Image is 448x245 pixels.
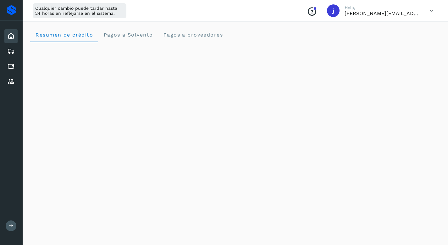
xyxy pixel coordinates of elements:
div: Proveedores [4,75,18,88]
div: Inicio [4,29,18,43]
span: Resumen de crédito [35,32,93,38]
span: Pagos a proveedores [163,32,223,38]
p: Hola, [345,5,420,10]
div: Cuentas por pagar [4,60,18,73]
div: Embarques [4,44,18,58]
span: Pagos a Solvento [103,32,153,38]
div: Cualquier cambio puede tardar hasta 24 horas en reflejarse en el sistema. [33,3,126,18]
p: jose@commerzcargo.com [345,10,420,16]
